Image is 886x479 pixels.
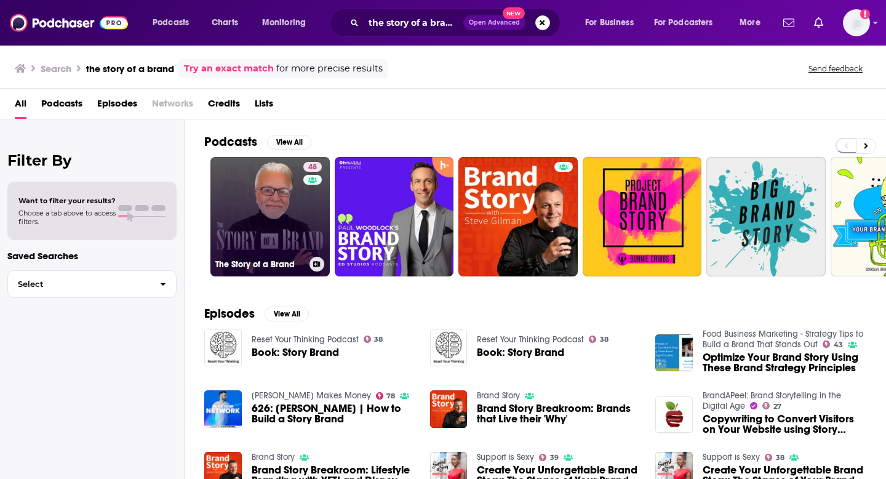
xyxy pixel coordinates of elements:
[386,393,395,399] span: 78
[600,337,609,342] span: 38
[41,94,82,119] a: Podcasts
[364,13,463,33] input: Search podcasts, credits, & more...
[477,452,534,462] a: Support is Sexy
[267,135,311,150] button: View All
[503,7,525,19] span: New
[252,403,415,424] a: 626: Donald Miller | How to Build a Story Brand
[184,62,274,76] a: Try an exact match
[10,11,128,34] img: Podchaser - Follow, Share and Rate Podcasts
[843,9,870,36] span: Logged in as mijal
[477,390,520,401] a: Brand Story
[18,209,116,226] span: Choose a tab above to access filters.
[654,14,713,31] span: For Podcasters
[585,14,634,31] span: For Business
[703,414,866,435] a: Copywriting to Convert Visitors on Your Website using Story Brand
[215,259,305,270] h3: The Story of a Brand
[809,12,828,33] a: Show notifications dropdown
[204,134,311,150] a: PodcastsView All
[589,336,609,343] a: 38
[834,342,843,348] span: 43
[265,307,309,321] button: View All
[212,14,238,31] span: Charts
[646,13,731,33] button: open menu
[276,62,383,76] span: for more precise results
[308,161,317,174] span: 48
[252,403,415,424] span: 626: [PERSON_NAME] | How to Build a Story Brand
[778,12,799,33] a: Show notifications dropdown
[376,392,396,400] a: 78
[252,452,295,462] a: Brand Story
[255,94,273,119] a: Lists
[15,94,26,119] a: All
[97,94,137,119] a: Episodes
[341,9,572,37] div: Search podcasts, credits, & more...
[477,347,564,358] a: Book: Story Brand
[153,14,189,31] span: Podcasts
[204,134,257,150] h2: Podcasts
[204,13,245,33] a: Charts
[430,390,468,428] img: Brand Story Breakroom: Brands that Live their 'Why'
[7,250,177,262] p: Saved Searches
[210,157,330,276] a: 48The Story of a Brand
[477,334,584,345] a: Reset Your Thinking Podcast
[773,404,781,409] span: 27
[477,403,641,424] a: Brand Story Breakroom: Brands that Live their 'Why'
[7,270,177,298] button: Select
[204,306,255,321] h2: Episodes
[463,15,525,30] button: Open AdvancedNew
[843,9,870,36] button: Show profile menu
[252,390,371,401] a: Travis Makes Money
[253,13,322,33] button: open menu
[374,337,383,342] span: 38
[430,329,468,366] img: Book: Story Brand
[18,196,116,205] span: Want to filter your results?
[776,455,784,461] span: 38
[208,94,240,119] a: Credits
[860,9,870,19] svg: Add a profile image
[303,162,322,172] a: 48
[252,347,339,358] a: Book: Story Brand
[805,63,866,74] button: Send feedback
[469,20,520,26] span: Open Advanced
[731,13,776,33] button: open menu
[550,455,559,461] span: 39
[152,94,193,119] span: Networks
[703,329,863,350] a: Food Business Marketing - Strategy Tips to Build a Brand That Stands Out
[762,402,781,409] a: 27
[843,9,870,36] img: User Profile
[703,452,760,462] a: Support is Sexy
[204,329,242,366] img: Book: Story Brand
[539,454,559,461] a: 39
[655,334,693,372] img: Optimize Your Brand Story Using These Brand Strategy Principles
[204,306,309,321] a: EpisodesView All
[655,396,693,433] img: Copywriting to Convert Visitors on Your Website using Story Brand
[86,63,174,74] h3: the story of a brand
[252,334,359,345] a: Reset Your Thinking Podcast
[204,390,242,428] img: 626: Donald Miller | How to Build a Story Brand
[703,390,841,411] a: BrandAPeel: Brand Storytelling in the Digital Age
[41,63,71,74] h3: Search
[823,340,843,348] a: 43
[364,336,383,343] a: 38
[703,352,866,373] a: Optimize Your Brand Story Using These Brand Strategy Principles
[577,13,649,33] button: open menu
[740,14,760,31] span: More
[8,280,150,288] span: Select
[765,454,784,461] a: 38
